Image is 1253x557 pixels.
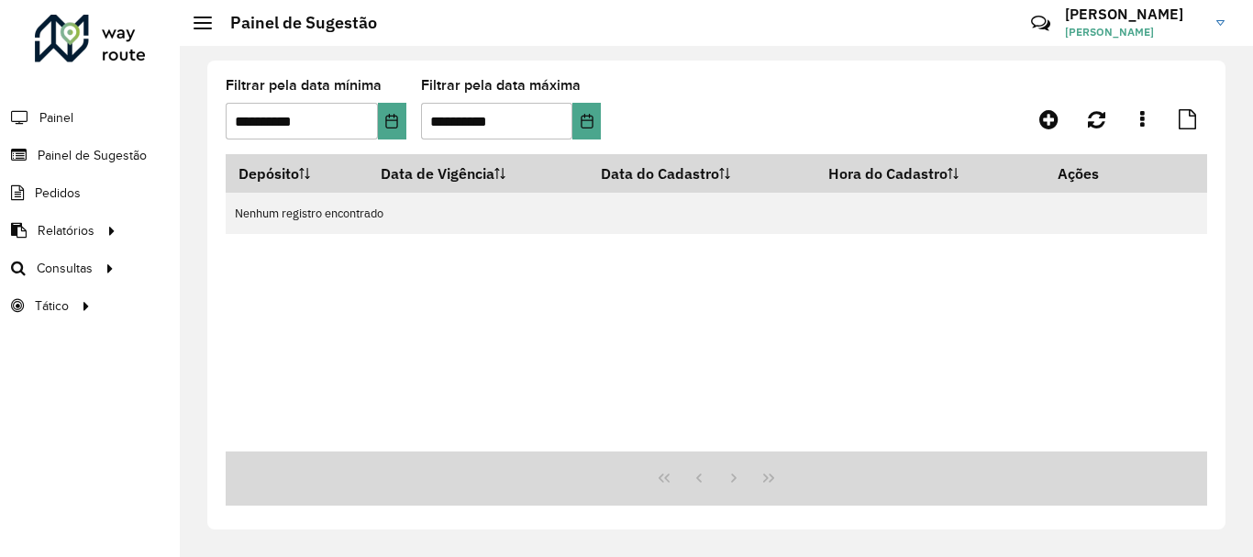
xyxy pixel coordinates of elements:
[38,146,147,165] span: Painel de Sugestão
[589,154,816,193] th: Data do Cadastro
[35,184,81,203] span: Pedidos
[37,259,93,278] span: Consultas
[421,74,581,96] label: Filtrar pela data máxima
[226,193,1207,234] td: Nenhum registro encontrado
[35,296,69,316] span: Tático
[39,108,73,128] span: Painel
[1065,6,1203,23] h3: [PERSON_NAME]
[226,154,368,193] th: Depósito
[1021,4,1060,43] a: Contato Rápido
[572,103,601,139] button: Choose Date
[816,154,1045,193] th: Hora do Cadastro
[378,103,406,139] button: Choose Date
[1065,24,1203,40] span: [PERSON_NAME]
[212,13,377,33] h2: Painel de Sugestão
[368,154,589,193] th: Data de Vigência
[226,74,382,96] label: Filtrar pela data mínima
[38,221,94,240] span: Relatórios
[1045,154,1155,193] th: Ações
